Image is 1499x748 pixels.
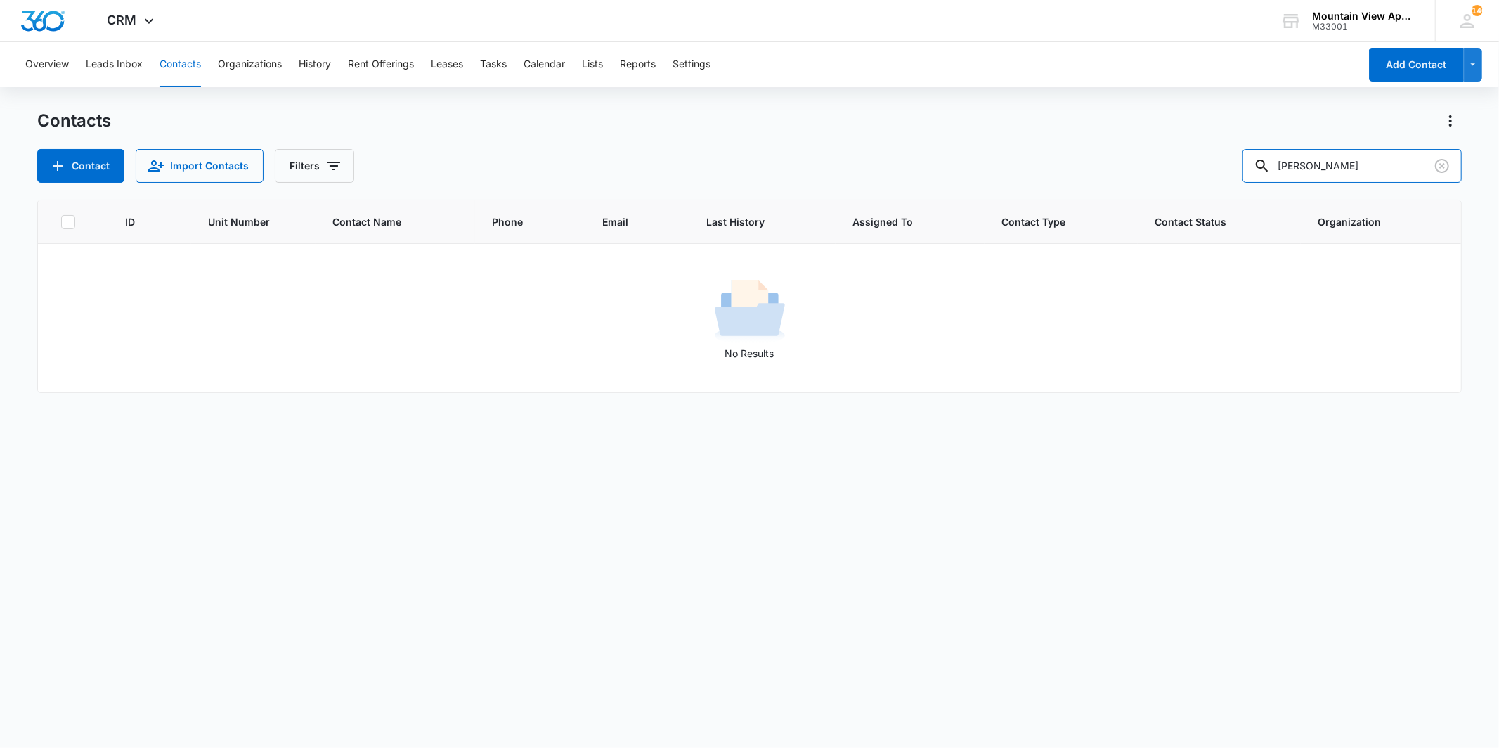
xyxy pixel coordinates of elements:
[1431,155,1453,177] button: Clear
[1242,149,1462,183] input: Search Contacts
[348,42,414,87] button: Rent Offerings
[37,149,124,183] button: Add Contact
[582,42,603,87] button: Lists
[160,42,201,87] button: Contacts
[1312,22,1415,32] div: account id
[218,42,282,87] button: Organizations
[431,42,463,87] button: Leases
[602,214,652,229] span: Email
[480,42,507,87] button: Tasks
[1001,214,1101,229] span: Contact Type
[1312,11,1415,22] div: account name
[25,42,69,87] button: Overview
[1439,110,1462,132] button: Actions
[673,42,710,87] button: Settings
[39,346,1460,361] p: No Results
[706,214,798,229] span: Last History
[1472,5,1483,16] span: 146
[208,214,299,229] span: Unit Number
[37,110,111,131] h1: Contacts
[86,42,143,87] button: Leads Inbox
[715,276,785,346] img: No Results
[620,42,656,87] button: Reports
[136,149,264,183] button: Import Contacts
[852,214,947,229] span: Assigned To
[1369,48,1464,82] button: Add Contact
[524,42,565,87] button: Calendar
[125,214,154,229] span: ID
[332,214,438,229] span: Contact Name
[299,42,331,87] button: History
[492,214,548,229] span: Phone
[1155,214,1264,229] span: Contact Status
[275,149,354,183] button: Filters
[1318,214,1417,229] span: Organization
[1472,5,1483,16] div: notifications count
[108,13,137,27] span: CRM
